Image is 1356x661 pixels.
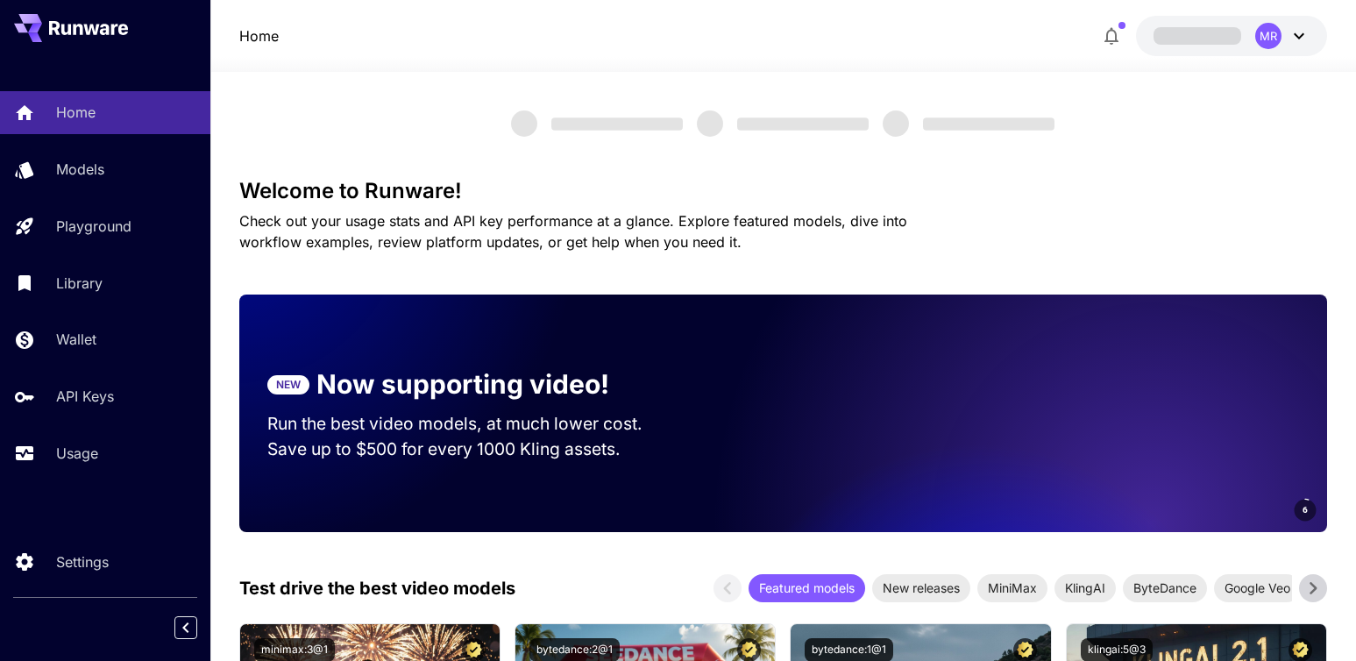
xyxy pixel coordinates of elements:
p: Wallet [56,329,96,350]
span: Google Veo [1214,579,1301,597]
p: Models [56,159,104,180]
span: 6 [1303,503,1308,516]
p: API Keys [56,386,114,407]
span: MiniMax [977,579,1047,597]
div: ByteDance [1123,574,1207,602]
div: MR [1255,23,1281,49]
p: Usage [56,443,98,464]
span: Check out your usage stats and API key performance at a glance. Explore featured models, dive int... [239,212,907,251]
div: New releases [872,574,970,602]
div: Featured models [749,574,865,602]
div: MiniMax [977,574,1047,602]
p: Home [56,102,96,123]
p: Save up to $500 for every 1000 Kling assets. [267,437,676,462]
div: Google Veo [1214,574,1301,602]
p: NEW [276,377,301,393]
button: Collapse sidebar [174,616,197,639]
div: KlingAI [1054,574,1116,602]
p: Library [56,273,103,294]
nav: breadcrumb [239,25,279,46]
p: Test drive the best video models [239,575,515,601]
a: Home [239,25,279,46]
p: Run the best video models, at much lower cost. [267,411,676,437]
span: ByteDance [1123,579,1207,597]
p: Settings [56,551,109,572]
div: Collapse sidebar [188,612,210,643]
button: MR [1136,16,1327,56]
span: KlingAI [1054,579,1116,597]
p: Playground [56,216,131,237]
span: Featured models [749,579,865,597]
span: New releases [872,579,970,597]
h3: Welcome to Runware! [239,179,1328,203]
p: Now supporting video! [316,365,609,404]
